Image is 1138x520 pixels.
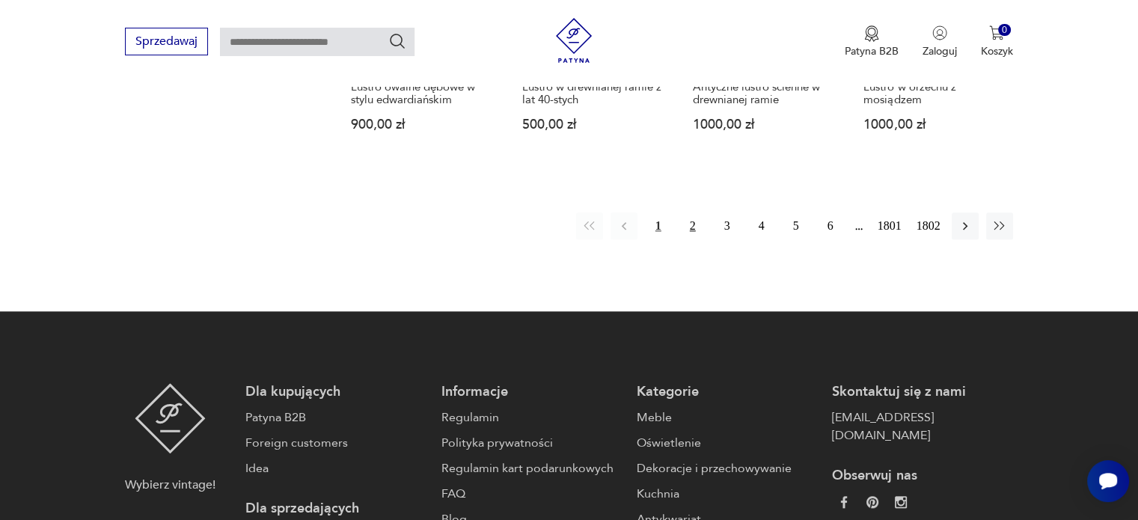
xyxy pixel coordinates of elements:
a: Sprzedawaj [125,37,208,48]
button: Szukaj [388,32,406,50]
p: Dla sprzedających [245,500,426,518]
img: Patyna - sklep z meblami i dekoracjami vintage [551,18,596,63]
a: Idea [245,459,426,477]
p: Zaloguj [923,44,957,58]
p: Patyna B2B [845,44,899,58]
a: Oświetlenie [637,434,817,452]
button: Sprzedawaj [125,28,208,55]
p: Obserwuj nas [832,467,1012,485]
button: 6 [817,212,844,239]
button: 1802 [913,212,944,239]
h3: Lustro w orzechu z mosiądzem [863,81,1006,106]
h3: Lustro w drewnianej ramie z lat 40-stych [522,81,664,106]
a: FAQ [441,485,622,503]
a: Polityka prywatności [441,434,622,452]
a: Patyna B2B [245,409,426,426]
a: Dekoracje i przechowywanie [637,459,817,477]
button: 5 [783,212,810,239]
button: 2 [679,212,706,239]
button: Patyna B2B [845,25,899,58]
button: Zaloguj [923,25,957,58]
a: Kuchnia [637,485,817,503]
button: 1801 [874,212,905,239]
a: Foreign customers [245,434,426,452]
img: Ikona koszyka [989,25,1004,40]
button: 0Koszyk [981,25,1013,58]
p: Wybierz vintage! [125,476,215,494]
img: c2fd9cf7f39615d9d6839a72ae8e59e5.webp [895,496,907,508]
a: Regulamin [441,409,622,426]
p: 500,00 zł [522,118,664,131]
img: Ikona medalu [864,25,879,42]
p: Koszyk [981,44,1013,58]
iframe: Smartsupp widget button [1087,460,1129,502]
h3: Lustro owalne dębowe w stylu edwardiańskim [351,81,493,106]
p: 1000,00 zł [863,118,1006,131]
a: Ikona medaluPatyna B2B [845,25,899,58]
p: Kategorie [637,383,817,401]
p: Informacje [441,383,622,401]
img: Patyna - sklep z meblami i dekoracjami vintage [135,383,206,453]
a: Meble [637,409,817,426]
button: 1 [645,212,672,239]
h3: Antyczne lustro ścienne w drewnianej ramie [693,81,835,106]
p: Dla kupujących [245,383,426,401]
p: 900,00 zł [351,118,493,131]
button: 3 [714,212,741,239]
img: 37d27d81a828e637adc9f9cb2e3d3a8a.webp [866,496,878,508]
a: [EMAIL_ADDRESS][DOMAIN_NAME] [832,409,1012,444]
p: 1000,00 zł [693,118,835,131]
img: Ikonka użytkownika [932,25,947,40]
div: 0 [998,24,1011,37]
img: da9060093f698e4c3cedc1453eec5031.webp [838,496,850,508]
p: Skontaktuj się z nami [832,383,1012,401]
button: 4 [748,212,775,239]
a: Regulamin kart podarunkowych [441,459,622,477]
